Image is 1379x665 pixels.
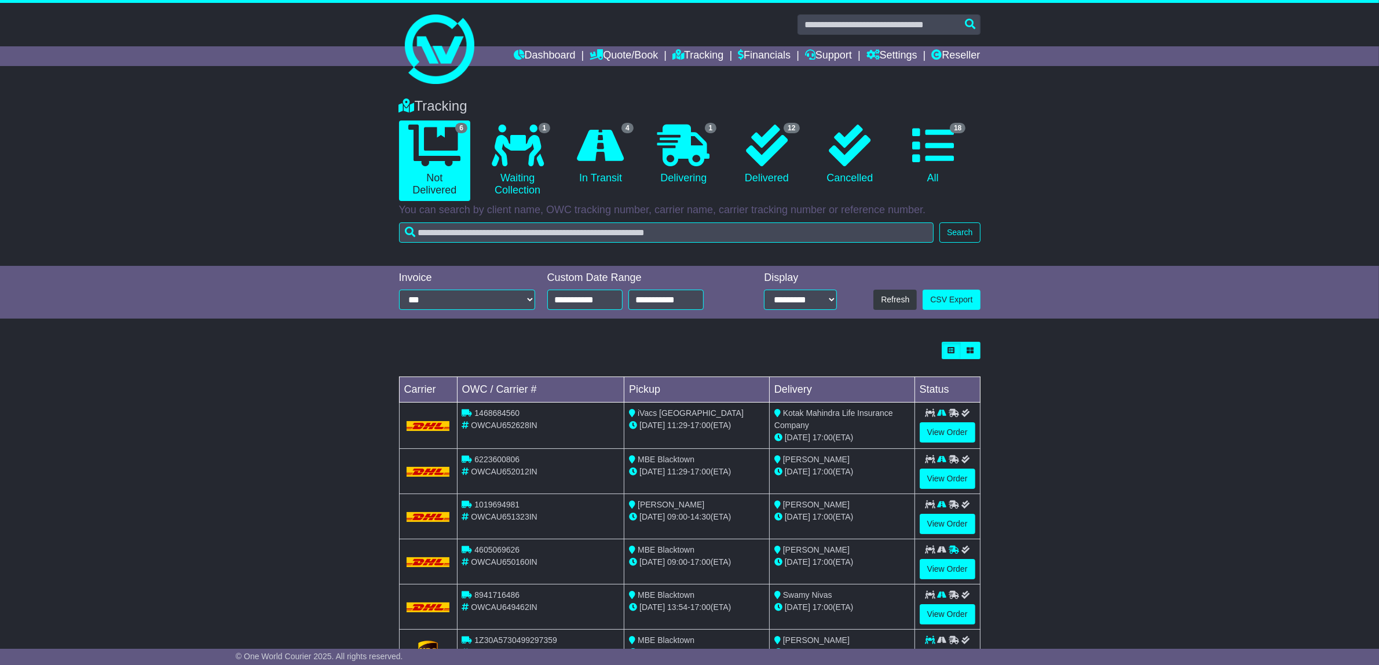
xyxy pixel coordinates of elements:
[471,648,541,657] span: OWCAU649247UG
[783,455,850,464] span: [PERSON_NAME]
[690,421,711,430] span: 17:00
[690,648,711,657] span: 17:00
[471,421,537,430] span: OWCAU652628IN
[393,98,986,115] div: Tracking
[814,120,886,189] a: Cancelled
[474,455,520,464] span: 6223600806
[539,123,551,133] span: 1
[667,557,687,567] span: 09:00
[514,46,576,66] a: Dashboard
[774,466,910,478] div: (ETA)
[667,467,687,476] span: 11:29
[764,272,836,284] div: Display
[897,120,968,189] a: 18 All
[639,421,665,430] span: [DATE]
[783,545,850,554] span: [PERSON_NAME]
[873,290,917,310] button: Refresh
[638,590,694,600] span: MBE Blacktown
[236,652,403,661] span: © One World Courier 2025. All rights reserved.
[629,556,765,568] div: - (ETA)
[813,512,833,521] span: 17:00
[639,648,665,657] span: [DATE]
[471,602,537,612] span: OWCAU649462IN
[939,222,980,243] button: Search
[565,120,636,189] a: 4 In Transit
[629,601,765,613] div: - (ETA)
[813,602,833,612] span: 17:00
[813,433,833,442] span: 17:00
[950,123,965,133] span: 18
[738,46,791,66] a: Financials
[639,557,665,567] span: [DATE]
[667,602,687,612] span: 13:54
[769,377,915,403] td: Delivery
[690,557,711,567] span: 17:00
[920,469,975,489] a: View Order
[915,377,980,403] td: Status
[931,46,980,66] a: Reseller
[923,290,980,310] a: CSV Export
[805,46,852,66] a: Support
[785,648,810,657] span: [DATE]
[399,120,470,201] a: 6 Not Delivered
[920,422,975,443] a: View Order
[783,500,850,509] span: [PERSON_NAME]
[920,514,975,534] a: View Order
[399,272,536,284] div: Invoice
[731,120,802,189] a: 12 Delivered
[638,455,694,464] span: MBE Blacktown
[629,511,765,523] div: - (ETA)
[482,120,553,201] a: 1 Waiting Collection
[407,421,450,430] img: DHL.png
[407,602,450,612] img: DHL.png
[407,557,450,567] img: DHL.png
[474,545,520,554] span: 4605069626
[639,512,665,521] span: [DATE]
[785,557,810,567] span: [DATE]
[638,408,744,418] span: iVacs [GEOGRAPHIC_DATA]
[774,511,910,523] div: (ETA)
[639,602,665,612] span: [DATE]
[621,123,634,133] span: 4
[474,635,557,645] span: 1Z30A5730499297359
[629,646,765,659] div: - (ETA)
[471,467,537,476] span: OWCAU652012IN
[920,559,975,579] a: View Order
[813,557,833,567] span: 17:00
[638,545,694,554] span: MBE Blacktown
[784,123,799,133] span: 12
[455,123,467,133] span: 6
[705,123,717,133] span: 1
[785,512,810,521] span: [DATE]
[638,500,704,509] span: [PERSON_NAME]
[920,604,975,624] a: View Order
[774,646,910,659] div: (ETA)
[629,466,765,478] div: - (ETA)
[624,377,770,403] td: Pickup
[667,512,687,521] span: 09:00
[407,467,450,476] img: DHL.png
[774,432,910,444] div: (ETA)
[774,408,893,430] span: Kotak Mahindra Life Insurance Company
[474,590,520,600] span: 8941716486
[648,120,719,189] a: 1 Delivering
[418,641,438,664] img: GetCarrierServiceLogo
[785,433,810,442] span: [DATE]
[407,512,450,521] img: DHL.png
[471,512,537,521] span: OWCAU651323IN
[638,635,694,645] span: MBE Blacktown
[399,204,981,217] p: You can search by client name, OWC tracking number, carrier name, carrier tracking number or refe...
[672,46,723,66] a: Tracking
[813,467,833,476] span: 17:00
[690,602,711,612] span: 17:00
[590,46,658,66] a: Quote/Book
[774,601,910,613] div: (ETA)
[474,500,520,509] span: 1019694981
[690,512,711,521] span: 14:30
[457,377,624,403] td: OWC / Carrier #
[866,46,917,66] a: Settings
[629,419,765,432] div: - (ETA)
[547,272,733,284] div: Custom Date Range
[813,648,833,657] span: 17:00
[474,408,520,418] span: 1468684560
